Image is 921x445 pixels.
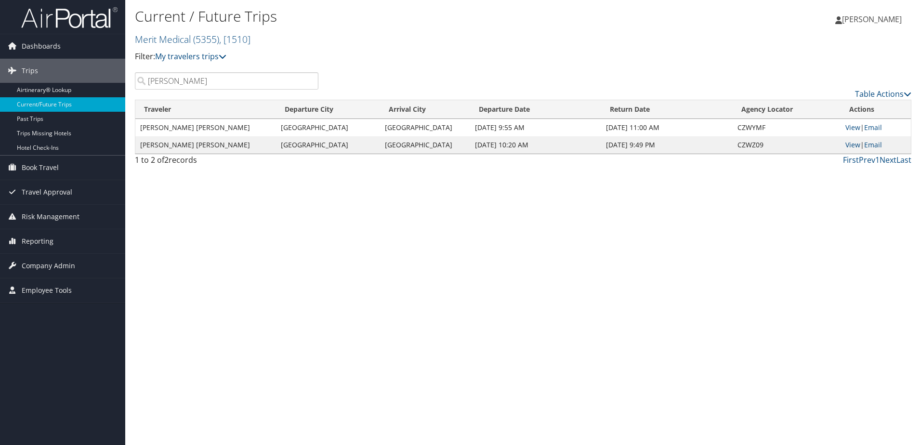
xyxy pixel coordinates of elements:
[601,136,732,154] td: [DATE] 9:49 PM
[135,154,318,170] div: 1 to 2 of records
[845,140,860,149] a: View
[135,6,653,26] h1: Current / Future Trips
[843,155,859,165] a: First
[601,100,732,119] th: Return Date: activate to sort column ascending
[219,33,250,46] span: , [ 1510 ]
[135,136,276,154] td: [PERSON_NAME] [PERSON_NAME]
[22,59,38,83] span: Trips
[880,155,896,165] a: Next
[841,136,911,154] td: |
[470,100,601,119] th: Departure Date: activate to sort column descending
[22,34,61,58] span: Dashboards
[733,100,841,119] th: Agency Locator: activate to sort column ascending
[842,14,902,25] span: [PERSON_NAME]
[276,100,380,119] th: Departure City: activate to sort column ascending
[864,123,882,132] a: Email
[855,89,911,99] a: Table Actions
[601,119,732,136] td: [DATE] 11:00 AM
[470,119,601,136] td: [DATE] 9:55 AM
[22,205,79,229] span: Risk Management
[135,51,653,63] p: Filter:
[875,155,880,165] a: 1
[276,136,380,154] td: [GEOGRAPHIC_DATA]
[864,140,882,149] a: Email
[841,100,911,119] th: Actions
[841,119,911,136] td: |
[276,119,380,136] td: [GEOGRAPHIC_DATA]
[835,5,911,34] a: [PERSON_NAME]
[193,33,219,46] span: ( 5355 )
[380,100,470,119] th: Arrival City: activate to sort column ascending
[380,136,470,154] td: [GEOGRAPHIC_DATA]
[845,123,860,132] a: View
[135,33,250,46] a: Merit Medical
[22,156,59,180] span: Book Travel
[21,6,118,29] img: airportal-logo.png
[896,155,911,165] a: Last
[135,119,276,136] td: [PERSON_NAME] [PERSON_NAME]
[470,136,601,154] td: [DATE] 10:20 AM
[164,155,169,165] span: 2
[22,254,75,278] span: Company Admin
[135,100,276,119] th: Traveler: activate to sort column ascending
[733,119,841,136] td: CZWYMF
[859,155,875,165] a: Prev
[135,72,318,90] input: Search Traveler or Arrival City
[22,278,72,302] span: Employee Tools
[155,51,226,62] a: My travelers trips
[380,119,470,136] td: [GEOGRAPHIC_DATA]
[22,180,72,204] span: Travel Approval
[22,229,53,253] span: Reporting
[733,136,841,154] td: CZWZ09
